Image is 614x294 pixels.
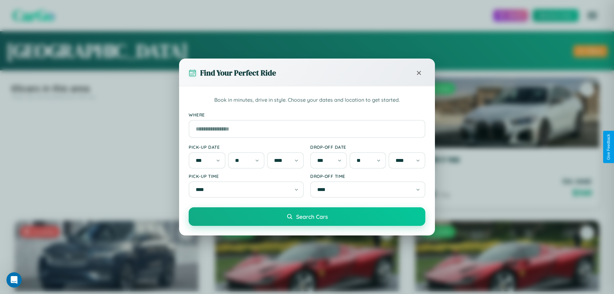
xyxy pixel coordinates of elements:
p: Book in minutes, drive in style. Choose your dates and location to get started. [189,96,425,104]
span: Search Cars [296,213,328,220]
label: Pick-up Time [189,173,304,179]
h3: Find Your Perfect Ride [200,68,276,78]
label: Drop-off Date [310,144,425,150]
label: Drop-off Time [310,173,425,179]
label: Pick-up Date [189,144,304,150]
button: Search Cars [189,207,425,226]
label: Where [189,112,425,117]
